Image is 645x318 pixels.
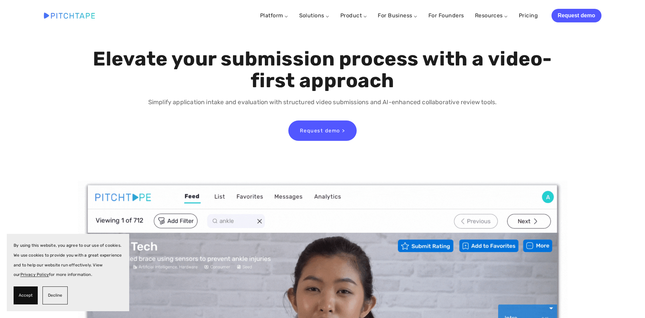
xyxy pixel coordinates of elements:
[44,13,95,18] img: Pitchtape | Video Submission Management Software
[475,12,508,19] a: Resources ⌵
[91,97,554,107] p: Simplify application intake and evaluation with structured video submissions and AI-enhanced coll...
[14,241,122,280] p: By using this website, you agree to our use of cookies. We use cookies to provide you with a grea...
[20,272,49,277] a: Privacy Policy
[14,286,38,304] button: Accept
[378,12,418,19] a: For Business ⌵
[19,291,33,300] span: Accept
[7,234,129,311] section: Cookie banner
[519,10,538,22] a: Pricing
[91,48,554,92] h1: Elevate your submission process with a video-first approach
[43,286,68,304] button: Decline
[48,291,62,300] span: Decline
[428,10,464,22] a: For Founders
[551,9,601,22] a: Request demo
[340,12,367,19] a: Product ⌵
[299,12,329,19] a: Solutions ⌵
[260,12,288,19] a: Platform ⌵
[288,120,357,141] a: Request demo >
